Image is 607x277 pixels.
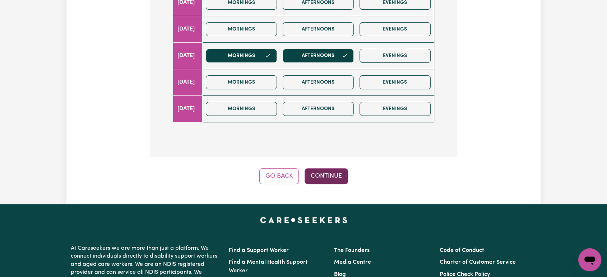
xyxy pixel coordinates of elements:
[360,75,431,89] button: Evenings
[283,75,354,89] button: Afternoons
[259,168,299,184] button: Go Back
[334,259,371,265] a: Media Centre
[360,102,431,116] button: Evenings
[173,16,203,42] td: [DATE]
[229,248,289,253] a: Find a Support Worker
[360,49,431,63] button: Evenings
[283,49,354,63] button: Afternoons
[305,168,348,184] button: Continue
[440,248,484,253] a: Code of Conduct
[334,248,370,253] a: The Founders
[283,22,354,36] button: Afternoons
[360,22,431,36] button: Evenings
[206,22,277,36] button: Mornings
[229,259,308,274] a: Find a Mental Health Support Worker
[173,42,203,69] td: [DATE]
[283,102,354,116] button: Afternoons
[206,75,277,89] button: Mornings
[173,95,203,122] td: [DATE]
[578,248,601,271] iframe: Button to launch messaging window
[173,69,203,95] td: [DATE]
[206,102,277,116] button: Mornings
[206,49,277,63] button: Mornings
[260,217,347,223] a: Careseekers home page
[440,259,516,265] a: Charter of Customer Service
